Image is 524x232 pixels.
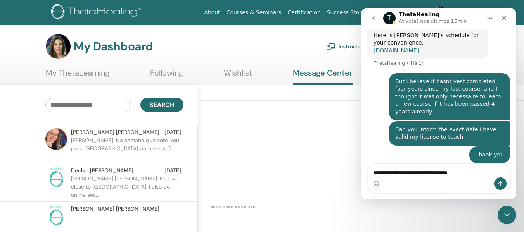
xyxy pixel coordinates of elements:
div: Can you inform the exact date i have valid my license to teach [34,118,143,133]
img: no-photo.png [45,167,67,188]
a: Courses & Seminars [223,5,285,20]
button: Selecionador de Emoji [12,173,18,179]
iframe: Intercom live chat [498,206,516,224]
span: Declan [PERSON_NAME] [71,167,133,175]
a: About [201,5,223,20]
a: [DOMAIN_NAME] [12,40,58,46]
img: chalkboard-teacher.svg [326,43,335,50]
img: no-photo.png [45,205,67,227]
span: [DATE] [164,167,181,175]
a: Success Stories [324,5,372,20]
img: default.jpg [433,6,446,19]
textarea: Envie uma mensagem... [7,156,149,170]
div: Here is [PERSON_NAME]'s schedule for your convenience. [12,24,121,39]
div: Can you inform the exact date i have valid my license to teach [28,113,149,138]
div: Maria diz… [6,113,149,139]
div: But I believe it hasnt yest completed four years since my last course, and I thought it was only ... [34,70,143,108]
a: My ThetaLearning [46,68,109,83]
div: Thank you [114,143,143,151]
button: Search [140,98,183,112]
div: But I believe it hasnt yest completed four years since my last course, and I thought it was only ... [28,65,149,113]
button: Enviar uma mensagem [133,170,145,182]
a: Message Center [293,68,353,85]
img: logo.png [51,4,144,21]
a: Instructor Dashboard [326,38,393,55]
h3: My Dashboard [74,40,153,53]
a: Wishlist [224,68,252,83]
a: Resources [372,5,406,20]
p: [PERSON_NAME] [PERSON_NAME]: Hi, I live close to [GEOGRAPHIC_DATA]. I also do online ses... [71,175,183,198]
span: [PERSON_NAME] [PERSON_NAME] [71,128,159,136]
span: [DATE] [164,128,181,136]
div: Thank you [108,139,149,156]
iframe: Intercom live chat [361,8,516,199]
span: [PERSON_NAME] [PERSON_NAME] [71,205,159,213]
a: Following [150,68,183,83]
img: default.jpg [45,128,67,150]
img: default.jpg [46,34,71,59]
a: Store [406,5,427,20]
a: Certification [284,5,323,20]
div: ThetaHealing • Há 1h [12,53,64,58]
p: [PERSON_NAME]: Na semana que vem, vou para [GEOGRAPHIC_DATA] para ser anfi... [71,136,183,160]
span: Search [150,101,174,109]
div: Maria diz… [6,139,149,165]
div: Maria diz… [6,65,149,113]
